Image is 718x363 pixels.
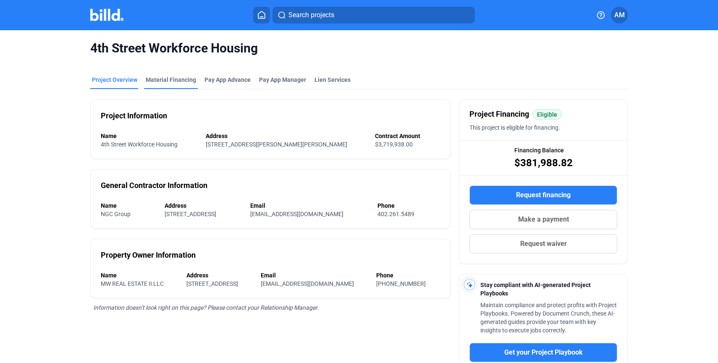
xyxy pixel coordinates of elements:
[469,108,529,120] span: Project Financing
[259,76,306,84] span: Pay App Manager
[206,141,347,148] span: [STREET_ADDRESS][PERSON_NAME][PERSON_NAME]
[504,347,583,358] span: Get your Project Playbook
[314,76,351,84] div: Lien Services
[186,280,238,287] span: [STREET_ADDRESS]
[186,271,252,279] div: Address
[377,201,440,210] div: Phone
[101,132,197,140] div: Name
[469,185,617,205] button: Request financing
[101,280,164,287] span: MW REAL ESTATE II LLC
[516,190,571,200] span: Request financing
[376,280,426,287] span: [PHONE_NUMBER]
[377,211,414,217] span: 402.261.5489
[514,156,573,170] span: $381,988.82
[469,234,617,253] button: Request waiver
[101,141,178,148] span: 4th Street Workforce Housing
[101,180,207,191] div: General Contractor Information
[250,211,343,217] span: [EMAIL_ADDRESS][DOMAIN_NAME]
[375,132,440,140] div: Contract Amount
[288,10,334,20] span: Search projects
[469,343,617,362] button: Get your Project Playbook
[206,132,367,140] div: Address
[469,124,560,131] span: This project is eligible for financing.
[273,7,475,24] button: Search projects
[101,201,156,210] div: Name
[250,201,369,210] div: Email
[261,280,354,287] span: [EMAIL_ADDRESS][DOMAIN_NAME]
[375,141,413,148] span: $3,719,938.00
[101,249,196,261] div: Property Owner Information
[90,9,123,21] img: Billd Company Logo
[204,76,251,84] div: Pay App Advance
[165,211,216,217] span: [STREET_ADDRESS]
[614,10,625,20] span: AM
[480,282,591,297] span: Stay compliant with AI-generated Project Playbooks
[90,40,628,56] span: 4th Street Workforce Housing
[92,76,137,84] div: Project Overview
[469,210,617,229] button: Make a payment
[165,201,242,210] div: Address
[514,146,564,154] span: Financing Balance
[518,214,569,225] span: Make a payment
[101,110,167,122] div: Project Information
[93,304,319,311] span: Information doesn’t look right on this page? Please contact your Relationship Manager.
[376,271,440,279] div: Phone
[101,211,131,217] span: NGC Group
[261,271,368,279] div: Email
[480,302,617,334] span: Maintain compliance and protect profits with Project Playbooks. Powered by Document Crunch, these...
[532,109,562,120] mat-chip: Eligible
[520,239,567,249] span: Request waiver
[611,7,628,24] button: AM
[101,271,178,279] div: Name
[146,76,196,84] div: Material Financing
